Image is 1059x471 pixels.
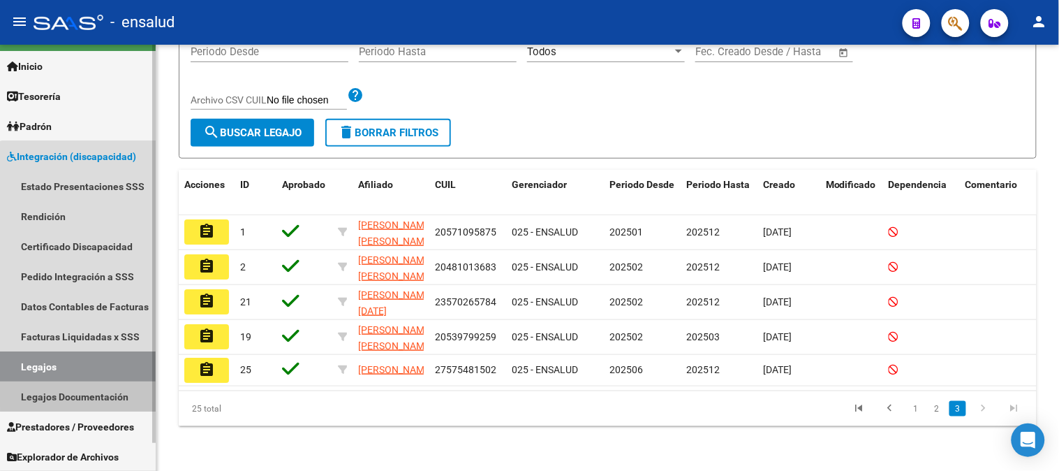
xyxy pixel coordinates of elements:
mat-icon: assignment [198,258,215,275]
span: 20571095875 [435,226,496,238]
mat-icon: assignment [198,328,215,345]
span: Aprobado [282,179,325,190]
mat-icon: assignment [198,223,215,240]
span: [DATE] [763,226,792,238]
span: 202502 [609,261,643,273]
span: Archivo CSV CUIL [191,94,267,106]
span: Borrar Filtros [338,126,438,139]
span: [DATE] [763,364,792,375]
span: Tesorería [7,89,61,104]
a: go to previous page [877,401,903,416]
span: Periodo Desde [609,179,674,190]
span: 1 [240,226,246,238]
li: page 2 [926,397,947,421]
a: 2 [928,401,945,416]
mat-icon: assignment [198,361,215,378]
span: Comentario [965,179,1018,190]
span: 202512 [686,364,720,375]
span: 21 [240,296,251,307]
span: 202506 [609,364,643,375]
datatable-header-cell: Creado [757,170,820,216]
div: Open Intercom Messenger [1012,423,1045,457]
span: Inicio [7,59,43,74]
input: Fecha inicio [695,45,752,58]
span: 25 [240,364,251,375]
span: Creado [763,179,795,190]
span: Padrón [7,119,52,134]
mat-icon: menu [11,13,28,30]
span: Integración (discapacidad) [7,149,136,164]
span: 20539799259 [435,331,496,342]
span: 202502 [609,296,643,307]
span: Dependencia [889,179,947,190]
datatable-header-cell: Periodo Hasta [681,170,757,216]
datatable-header-cell: Dependencia [883,170,960,216]
span: Explorador de Archivos [7,449,119,465]
datatable-header-cell: Acciones [179,170,235,216]
datatable-header-cell: Periodo Desde [604,170,681,216]
span: [PERSON_NAME] [PERSON_NAME] [358,254,433,282]
span: Buscar Legajo [203,126,302,139]
span: 025 - ENSALUD [512,261,578,273]
li: page 3 [947,397,968,421]
span: 19 [240,331,251,342]
datatable-header-cell: Afiliado [353,170,429,216]
div: 25 total [179,391,348,426]
span: 202512 [686,226,720,238]
span: Prestadores / Proveedores [7,419,134,435]
span: Todos [527,45,556,58]
span: 025 - ENSALUD [512,364,578,375]
span: 202512 [686,261,720,273]
mat-icon: assignment [198,293,215,310]
span: [DATE] [763,331,792,342]
a: 1 [908,401,924,416]
span: 025 - ENSALUD [512,296,578,307]
datatable-header-cell: Gerenciador [506,170,604,216]
span: 2 [240,261,246,273]
mat-icon: delete [338,124,355,140]
span: CUIL [435,179,456,190]
span: Modificado [826,179,876,190]
mat-icon: search [203,124,220,140]
input: Archivo CSV CUIL [267,94,347,107]
button: Open calendar [836,45,852,61]
input: Fecha fin [764,45,832,58]
span: [PERSON_NAME] [PERSON_NAME] [358,219,433,247]
mat-icon: person [1031,13,1048,30]
span: - ensalud [110,7,175,38]
span: [PERSON_NAME] [PERSON_NAME] [358,324,433,352]
span: 202512 [686,296,720,307]
a: 3 [949,401,966,416]
button: Borrar Filtros [325,119,451,147]
button: Buscar Legajo [191,119,314,147]
datatable-header-cell: CUIL [429,170,506,216]
mat-icon: help [347,87,364,103]
span: 025 - ENSALUD [512,331,578,342]
datatable-header-cell: Aprobado [276,170,332,216]
span: 202501 [609,226,643,238]
span: Gerenciador [512,179,567,190]
datatable-header-cell: ID [235,170,276,216]
a: go to last page [1001,401,1028,416]
li: page 1 [905,397,926,421]
span: Periodo Hasta [686,179,750,190]
span: [DATE] [763,261,792,273]
span: 025 - ENSALUD [512,226,578,238]
span: 23570265784 [435,296,496,307]
span: 27575481502 [435,364,496,375]
a: go to next page [970,401,997,416]
span: Afiliado [358,179,393,190]
a: go to first page [846,401,873,416]
span: [DATE] [763,296,792,307]
span: [PERSON_NAME][DATE] [358,289,433,317]
span: [PERSON_NAME] [358,364,433,375]
span: 202502 [609,331,643,342]
span: 20481013683 [435,261,496,273]
datatable-header-cell: Comentario [960,170,1044,216]
datatable-header-cell: Modificado [820,170,883,216]
span: 202503 [686,331,720,342]
span: Acciones [184,179,225,190]
span: ID [240,179,249,190]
